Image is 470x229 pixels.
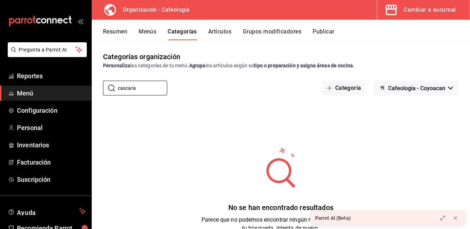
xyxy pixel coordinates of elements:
[168,28,197,40] button: Categorías
[388,85,445,92] span: Cafeología - Coyoacan
[118,81,167,95] input: Buscar categoría
[404,5,456,15] div: Cambiar a sucursal
[374,81,459,95] button: Cafeología - Coyoacan
[5,51,87,58] a: Pregunta a Parrot AI
[323,81,366,95] button: Categoría
[78,18,83,24] button: open_drawer_menu
[189,63,206,68] strong: Agrupa
[17,71,86,81] span: Reportes
[117,6,189,14] h3: Organización - Cafeología
[17,88,86,98] span: Menú
[103,51,180,62] div: Categorías organización
[19,46,76,54] span: Pregunta a Parrot AI
[17,175,86,184] span: Suscripción
[103,63,130,68] strong: Personaliza
[17,140,86,150] span: Inventarios
[17,106,86,115] span: Configuración
[17,157,86,167] span: Facturación
[208,28,231,40] button: Artículos
[139,28,156,40] button: Menús
[254,63,355,68] strong: tipo o preparación y asigna áreas de cocina.
[17,207,77,216] span: Ayuda
[8,42,87,57] button: Pregunta a Parrot AI
[201,202,360,213] div: No se han encontrado resultados
[313,28,335,40] button: Publicar
[17,123,86,132] span: Personal
[103,28,470,40] div: navigation tabs
[103,62,459,69] div: las categorías de tu menú. los artículos según su
[315,215,351,222] div: Parrot AI (Beta)
[243,28,301,40] button: Grupos modificadores
[103,28,127,40] button: Resumen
